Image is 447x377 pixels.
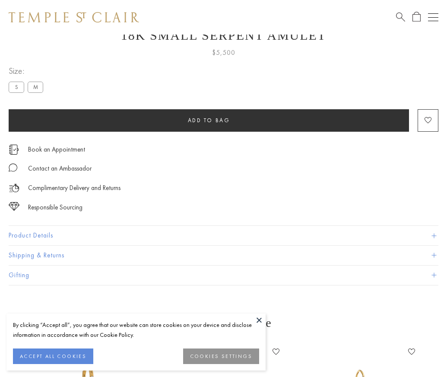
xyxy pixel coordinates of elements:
[9,246,438,265] button: Shipping & Returns
[9,266,438,285] button: Gifting
[13,320,259,340] div: By clicking “Accept all”, you agree that our website can store cookies on your device and disclos...
[9,12,139,22] img: Temple St. Clair
[9,28,438,43] h1: 18K Small Serpent Amulet
[9,183,19,193] img: icon_delivery.svg
[188,117,230,124] span: Add to bag
[28,82,43,92] label: M
[9,163,17,172] img: MessageIcon-01_2.svg
[9,109,409,132] button: Add to bag
[28,202,82,213] div: Responsible Sourcing
[183,348,259,364] button: COOKIES SETTINGS
[9,64,47,78] span: Size:
[396,12,405,22] a: Search
[28,163,92,174] div: Contact an Ambassador
[212,47,235,58] span: $5,500
[9,226,438,245] button: Product Details
[9,145,19,155] img: icon_appointment.svg
[9,202,19,211] img: icon_sourcing.svg
[412,12,421,22] a: Open Shopping Bag
[28,145,85,154] a: Book an Appointment
[13,348,93,364] button: ACCEPT ALL COOKIES
[428,12,438,22] button: Open navigation
[28,183,120,193] p: Complimentary Delivery and Returns
[9,82,24,92] label: S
